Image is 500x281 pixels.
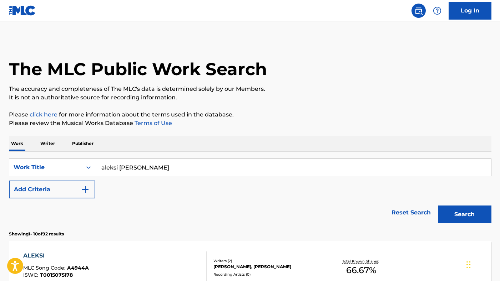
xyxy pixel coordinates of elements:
[133,120,172,126] a: Terms of Use
[213,258,321,264] div: Writers ( 2 )
[23,251,89,260] div: ALEKSI
[414,6,423,15] img: search
[23,265,67,271] span: MLC Song Code :
[30,111,57,118] a: click here
[67,265,89,271] span: A4944A
[342,259,380,264] p: Total Known Shares:
[464,247,500,281] iframe: Chat Widget
[9,119,491,128] p: Please review the Musical Works Database
[438,205,491,223] button: Search
[9,85,491,93] p: The accuracy and completeness of The MLC's data is determined solely by our Members.
[449,2,491,20] a: Log In
[213,264,321,270] div: [PERSON_NAME], [PERSON_NAME]
[9,231,64,237] p: Showing 1 - 10 of 92 results
[38,136,57,151] p: Writer
[9,110,491,119] p: Please for more information about the terms used in the database.
[9,5,36,16] img: MLC Logo
[213,272,321,277] div: Recording Artists ( 0 )
[9,136,25,151] p: Work
[70,136,96,151] p: Publisher
[346,264,376,277] span: 66.67 %
[14,163,78,172] div: Work Title
[9,93,491,102] p: It is not an authoritative source for recording information.
[9,181,95,198] button: Add Criteria
[388,205,434,220] a: Reset Search
[9,158,491,227] form: Search Form
[23,272,40,278] span: ISWC :
[466,254,471,275] div: Drag
[430,4,444,18] div: Help
[81,185,90,194] img: 9d2ae6d4665cec9f34b9.svg
[40,272,73,278] span: T0015075178
[411,4,426,18] a: Public Search
[433,6,441,15] img: help
[9,58,267,80] h1: The MLC Public Work Search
